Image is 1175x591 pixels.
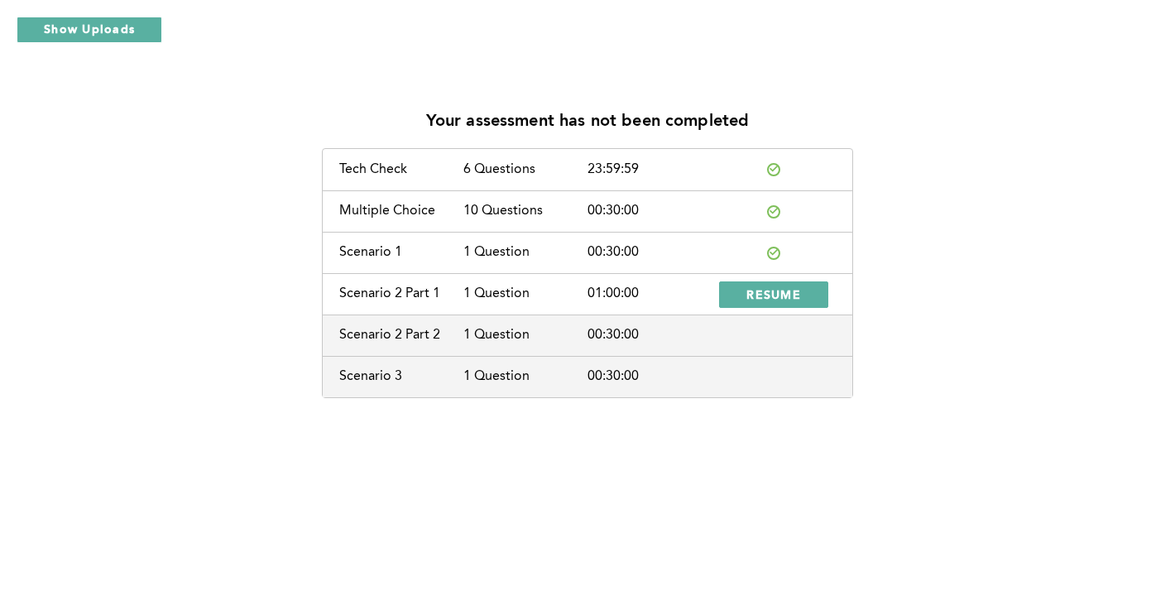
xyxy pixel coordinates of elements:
div: Scenario 2 Part 1 [339,286,463,301]
div: 00:30:00 [587,204,712,219]
span: RESUME [746,286,801,302]
div: Scenario 3 [339,369,463,384]
div: 00:30:00 [587,245,712,260]
div: 01:00:00 [587,286,712,301]
div: Scenario 1 [339,245,463,260]
p: Your assessment has not been completed [426,113,750,132]
div: Tech Check [339,162,463,177]
div: Multiple Choice [339,204,463,219]
div: 1 Question [463,286,587,301]
div: 1 Question [463,245,587,260]
div: 10 Questions [463,204,587,219]
div: 00:30:00 [587,328,712,343]
div: 23:59:59 [587,162,712,177]
button: Show Uploads [17,17,162,43]
div: 1 Question [463,369,587,384]
div: Scenario 2 Part 2 [339,328,463,343]
div: 00:30:00 [587,369,712,384]
div: 1 Question [463,328,587,343]
button: RESUME [719,281,828,308]
div: 6 Questions [463,162,587,177]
